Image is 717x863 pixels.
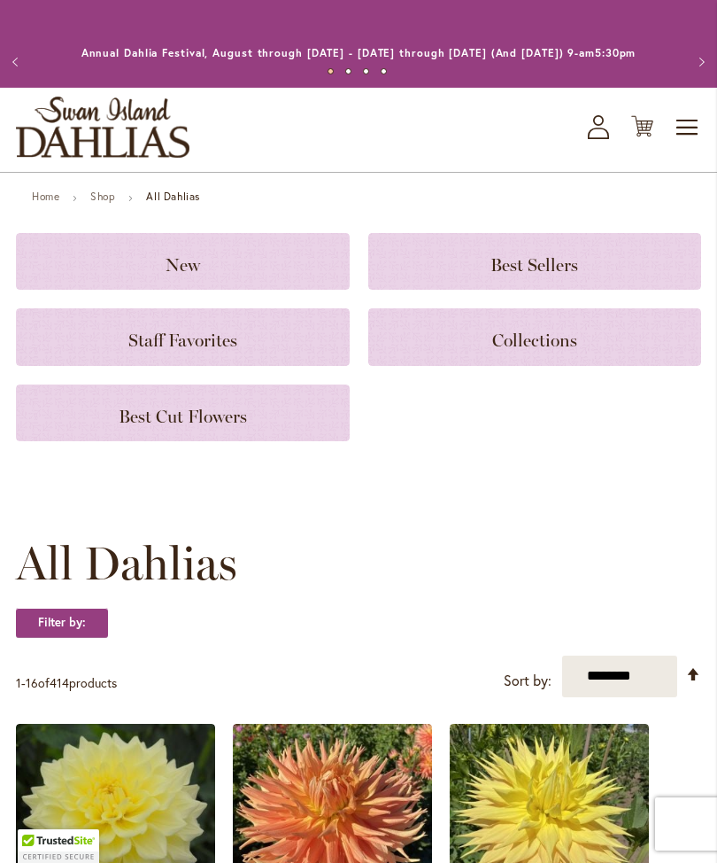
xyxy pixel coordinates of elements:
[166,254,200,276] span: New
[363,68,369,74] button: 3 of 4
[81,46,636,59] a: Annual Dahlia Festival, August through [DATE] - [DATE] through [DATE] (And [DATE]) 9-am5:30pm
[682,44,717,80] button: Next
[490,254,578,276] span: Best Sellers
[381,68,387,74] button: 4 of 4
[16,308,350,365] a: Staff Favorites
[50,674,69,691] span: 414
[368,308,702,365] a: Collections
[16,233,350,290] a: New
[13,800,63,850] iframe: Launch Accessibility Center
[90,190,115,203] a: Shop
[492,330,577,351] span: Collections
[328,68,334,74] button: 1 of 4
[504,665,551,697] label: Sort by:
[16,669,117,697] p: - of products
[16,608,108,638] strong: Filter by:
[146,190,200,203] strong: All Dahlias
[345,68,351,74] button: 2 of 4
[16,674,21,691] span: 1
[16,97,189,158] a: store logo
[26,674,38,691] span: 16
[32,190,59,203] a: Home
[368,233,702,290] a: Best Sellers
[128,330,237,351] span: Staff Favorites
[16,537,237,590] span: All Dahlias
[16,385,350,441] a: Best Cut Flowers
[119,406,247,427] span: Best Cut Flowers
